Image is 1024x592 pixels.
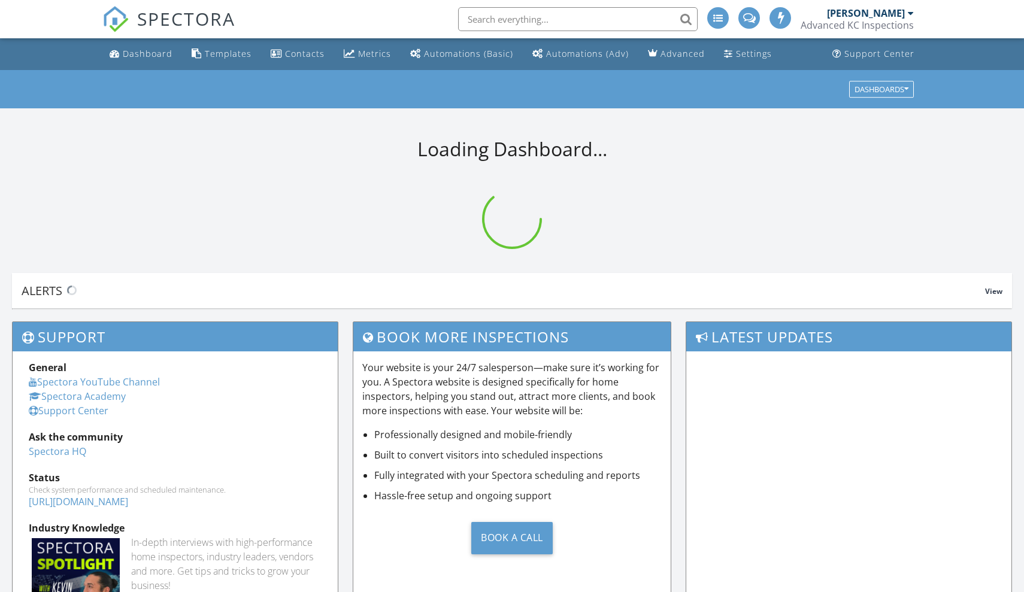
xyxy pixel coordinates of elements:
[471,522,553,554] div: Book a Call
[29,430,322,444] div: Ask the community
[22,283,985,299] div: Alerts
[828,43,919,65] a: Support Center
[205,48,252,59] div: Templates
[29,361,66,374] strong: General
[29,485,322,494] div: Check system performance and scheduled maintenance.
[358,48,391,59] div: Metrics
[374,488,662,503] li: Hassle-free setup and ongoing support
[405,43,518,65] a: Automations (Basic)
[736,48,772,59] div: Settings
[374,468,662,482] li: Fully integrated with your Spectora scheduling and reports
[362,360,662,418] p: Your website is your 24/7 salesperson—make sure it’s working for you. A Spectora website is desig...
[102,6,129,32] img: The Best Home Inspection Software - Spectora
[424,48,513,59] div: Automations (Basic)
[374,427,662,442] li: Professionally designed and mobile-friendly
[546,48,629,59] div: Automations (Adv)
[29,470,322,485] div: Status
[458,7,698,31] input: Search everything...
[528,43,634,65] a: Automations (Advanced)
[102,16,235,41] a: SPECTORA
[29,495,128,508] a: [URL][DOMAIN_NAME]
[849,81,914,98] button: Dashboards
[801,19,914,31] div: Advanced KC Inspections
[686,322,1011,351] h3: Latest Updates
[285,48,325,59] div: Contacts
[29,445,86,458] a: Spectora HQ
[827,7,905,19] div: [PERSON_NAME]
[29,404,108,417] a: Support Center
[353,322,671,351] h3: Book More Inspections
[339,43,396,65] a: Metrics
[29,375,160,388] a: Spectora YouTube Channel
[123,48,172,59] div: Dashboard
[855,85,908,93] div: Dashboards
[266,43,329,65] a: Contacts
[13,322,338,351] h3: Support
[105,43,177,65] a: Dashboard
[661,48,705,59] div: Advanced
[362,512,662,563] a: Book a Call
[844,48,914,59] div: Support Center
[985,286,1002,296] span: View
[29,521,322,535] div: Industry Knowledge
[29,390,126,403] a: Spectora Academy
[137,6,235,31] span: SPECTORA
[719,43,777,65] a: Settings
[374,448,662,462] li: Built to convert visitors into scheduled inspections
[187,43,256,65] a: Templates
[643,43,710,65] a: Advanced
